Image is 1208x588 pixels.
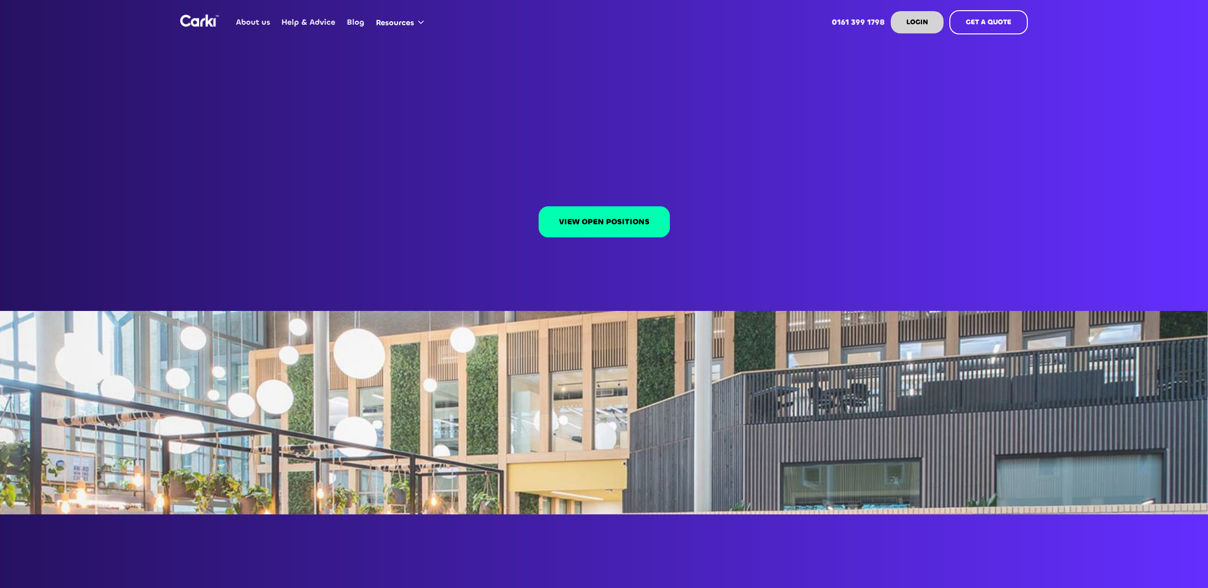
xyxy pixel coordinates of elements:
[966,17,1011,27] strong: GET A QUOTE
[826,3,891,41] a: 0161 399 1798
[180,15,219,27] img: Logo
[341,3,370,41] a: Blog
[539,206,670,237] a: VIEW OPEN POSITIONS
[376,17,414,28] div: Resources
[949,10,1028,34] a: GET A QUOTE
[906,17,928,27] strong: LOGIN
[231,3,276,41] a: About us
[832,17,885,27] strong: 0161 399 1798
[891,11,944,33] a: LOGIN
[276,3,341,41] a: Help & Advice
